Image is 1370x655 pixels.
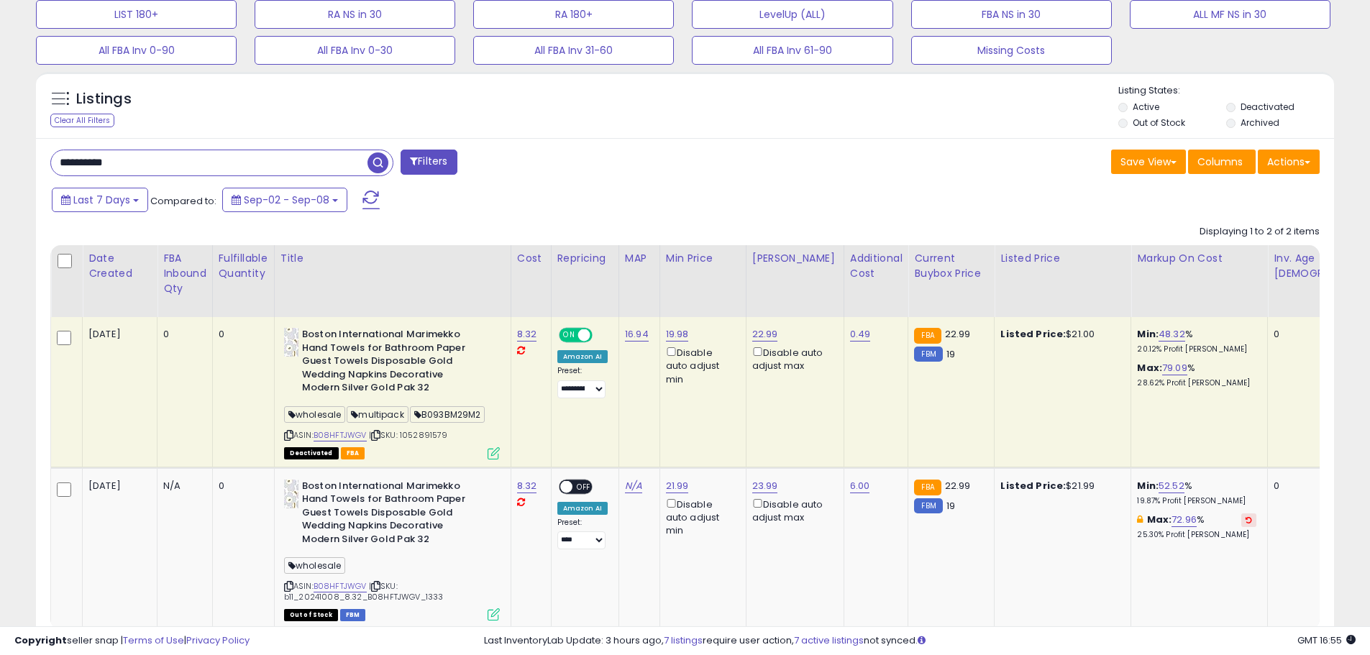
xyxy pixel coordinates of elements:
[1137,327,1159,341] b: Min:
[284,580,444,602] span: | SKU: b11_20241008_8.32_B08HFTJWGV_1333
[572,480,595,493] span: OFF
[340,609,366,621] span: FBM
[244,193,329,207] span: Sep-02 - Sep-08
[1137,361,1162,375] b: Max:
[666,344,735,386] div: Disable auto adjust min
[1162,361,1187,375] a: 79.09
[625,327,649,342] a: 16.94
[284,406,346,423] span: wholesale
[590,329,613,342] span: OFF
[664,633,703,647] a: 7 listings
[557,502,608,515] div: Amazon AI
[473,36,674,65] button: All FBA Inv 31-60
[914,498,942,513] small: FBM
[946,347,955,361] span: 19
[163,328,201,341] div: 0
[666,496,735,538] div: Disable auto adjust min
[302,328,477,398] b: Boston International Marimekko Hand Towels for Bathroom Paper Guest Towels Disposable Gold Weddin...
[284,557,346,574] span: wholesale
[219,480,263,493] div: 0
[14,634,250,648] div: seller snap | |
[1000,328,1120,341] div: $21.00
[1111,150,1186,174] button: Save View
[1172,513,1197,527] a: 72.96
[850,479,870,493] a: 6.00
[1137,251,1261,266] div: Markup on Cost
[752,496,833,524] div: Disable auto adjust max
[341,447,365,459] span: FBA
[255,36,455,65] button: All FBA Inv 0-30
[1137,378,1256,388] p: 28.62% Profit [PERSON_NAME]
[1241,101,1294,113] label: Deactivated
[150,194,216,208] span: Compared to:
[1000,479,1066,493] b: Listed Price:
[302,480,477,550] b: Boston International Marimekko Hand Towels for Bathroom Paper Guest Towels Disposable Gold Weddin...
[1241,116,1279,129] label: Archived
[752,251,838,266] div: [PERSON_NAME]
[946,499,955,513] span: 19
[557,350,608,363] div: Amazon AI
[88,328,146,341] div: [DATE]
[369,429,448,441] span: | SKU: 1052891579
[666,251,740,266] div: Min Price
[222,188,347,212] button: Sep-02 - Sep-08
[163,251,206,296] div: FBA inbound Qty
[52,188,148,212] button: Last 7 Days
[73,193,130,207] span: Last 7 Days
[1131,245,1268,317] th: The percentage added to the cost of goods (COGS) that forms the calculator for Min & Max prices.
[517,327,537,342] a: 8.32
[850,327,871,342] a: 0.49
[280,251,505,266] div: Title
[666,327,689,342] a: 19.98
[401,150,457,175] button: Filters
[347,406,408,423] span: multipack
[14,633,67,647] strong: Copyright
[850,251,903,281] div: Additional Cost
[1000,327,1066,341] b: Listed Price:
[914,251,988,281] div: Current Buybox Price
[314,580,367,592] a: B08HFTJWGV
[1133,101,1159,113] label: Active
[1137,328,1256,354] div: %
[1297,633,1356,647] span: 2025-09-17 16:55 GMT
[1188,150,1256,174] button: Columns
[625,479,642,493] a: N/A
[752,344,833,372] div: Disable auto adjust max
[666,479,689,493] a: 21.99
[88,480,146,493] div: [DATE]
[557,251,613,266] div: Repricing
[560,329,578,342] span: ON
[752,327,778,342] a: 22.99
[1000,480,1120,493] div: $21.99
[914,328,941,344] small: FBA
[1000,251,1125,266] div: Listed Price
[1159,327,1185,342] a: 48.32
[517,251,545,266] div: Cost
[945,327,971,341] span: 22.99
[1137,496,1256,506] p: 19.87% Profit [PERSON_NAME]
[1137,530,1256,540] p: 25.30% Profit [PERSON_NAME]
[314,429,367,441] a: B08HFTJWGV
[945,479,971,493] span: 22.99
[1118,84,1334,98] p: Listing States:
[163,480,201,493] div: N/A
[284,328,500,457] div: ASIN:
[914,480,941,495] small: FBA
[36,36,237,65] button: All FBA Inv 0-90
[1133,116,1185,129] label: Out of Stock
[1197,155,1243,169] span: Columns
[794,633,864,647] a: 7 active listings
[914,347,942,362] small: FBM
[557,518,608,550] div: Preset:
[284,609,338,621] span: All listings that are currently out of stock and unavailable for purchase on Amazon
[123,633,184,647] a: Terms of Use
[752,479,778,493] a: 23.99
[625,251,654,266] div: MAP
[1147,513,1172,526] b: Max:
[557,366,608,398] div: Preset:
[88,251,151,281] div: Date Created
[284,328,298,357] img: 41HQIRAssoL._SL40_.jpg
[284,480,298,508] img: 41HQIRAssoL._SL40_.jpg
[410,406,485,423] span: B093BM29M2
[219,251,268,281] div: Fulfillable Quantity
